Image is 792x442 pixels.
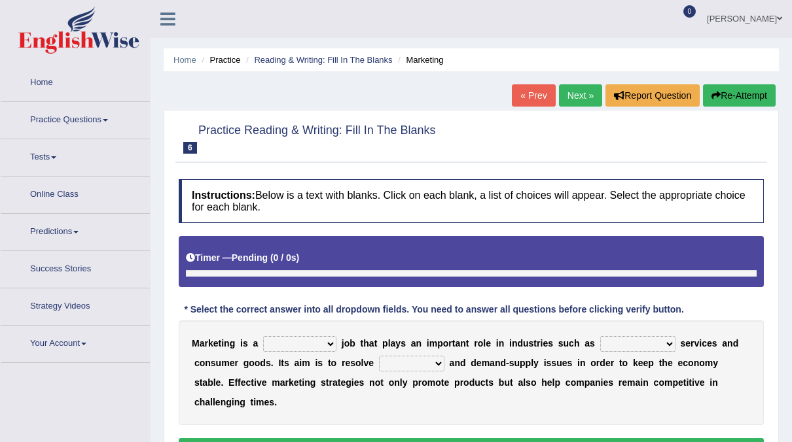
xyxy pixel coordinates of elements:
[294,377,299,388] b: e
[345,358,350,368] b: e
[395,54,443,66] li: Marketing
[722,338,727,348] b: a
[509,358,514,368] b: s
[173,55,196,65] a: Home
[450,358,455,368] b: a
[510,377,513,388] b: t
[712,338,717,348] b: s
[437,338,443,348] b: p
[559,84,602,107] a: Next »
[297,252,300,263] b: )
[331,358,337,368] b: o
[523,338,529,348] b: u
[517,338,523,348] b: d
[710,377,712,388] b: i
[469,377,475,388] b: d
[569,338,574,348] b: c
[694,338,699,348] b: v
[251,377,254,388] b: t
[596,358,600,368] b: r
[551,358,556,368] b: s
[600,358,605,368] b: d
[230,338,236,348] b: g
[243,358,249,368] b: g
[350,358,355,368] b: s
[302,358,310,368] b: m
[619,358,622,368] b: t
[576,377,584,388] b: m
[355,358,361,368] b: o
[1,288,150,321] a: Strategy Videos
[683,377,687,388] b: t
[204,338,207,348] b: r
[249,358,255,368] b: o
[699,358,705,368] b: o
[605,358,611,368] b: e
[271,358,274,368] b: .
[680,338,685,348] b: s
[638,358,643,368] b: e
[466,338,469,348] b: t
[1,139,150,172] a: Tests
[452,338,456,348] b: t
[499,338,505,348] b: n
[205,397,210,407] b: a
[361,358,364,368] b: l
[700,377,705,388] b: e
[221,377,223,388] b: .
[705,358,713,368] b: m
[213,377,216,388] b: l
[733,338,739,348] b: d
[486,377,489,388] b: t
[454,377,460,388] b: p
[375,377,381,388] b: o
[537,338,540,348] b: r
[500,358,506,368] b: d
[703,84,776,107] button: Re-Attempt
[683,358,688,368] b: c
[1,102,150,135] a: Practice Questions
[688,358,694,368] b: o
[241,377,246,388] b: e
[230,358,235,368] b: e
[255,358,261,368] b: o
[321,377,326,388] b: s
[460,377,463,388] b: r
[183,142,197,154] span: 6
[194,377,200,388] b: s
[713,358,718,368] b: y
[694,377,700,388] b: v
[595,377,601,388] b: n
[221,338,224,348] b: i
[567,358,572,368] b: s
[662,358,668,368] b: h
[427,377,435,388] b: m
[216,358,222,368] b: u
[346,377,351,388] b: g
[633,358,638,368] b: k
[552,377,555,388] b: l
[460,338,466,348] b: n
[224,338,230,348] b: n
[580,358,586,368] b: n
[246,377,251,388] b: c
[520,358,526,368] b: p
[648,358,654,368] b: p
[228,377,234,388] b: E
[702,338,707,348] b: c
[238,377,241,388] b: f
[672,377,678,388] b: p
[683,5,696,18] span: 0
[317,358,323,368] b: s
[369,377,375,388] b: n
[643,358,649,368] b: e
[310,377,316,388] b: g
[254,55,392,65] a: Reading & Writing: Fill In The Blanks
[234,358,238,368] b: r
[221,397,226,407] b: n
[1,177,150,209] a: Online Class
[391,338,396,348] b: a
[495,358,501,368] b: n
[253,397,256,407] b: i
[643,377,649,388] b: n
